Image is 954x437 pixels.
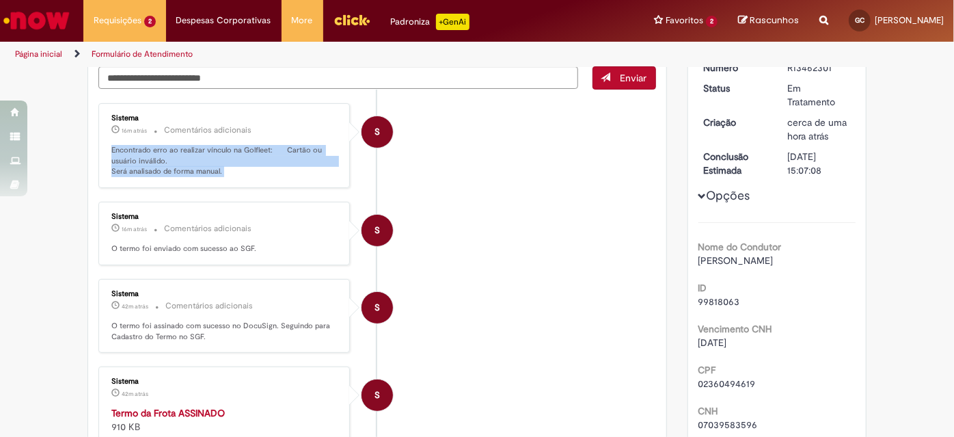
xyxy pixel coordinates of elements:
[787,116,847,142] time: 29/08/2025 13:04:56
[165,300,253,312] small: Comentários adicionais
[875,14,944,26] span: [PERSON_NAME]
[144,16,156,27] span: 2
[706,16,718,27] span: 2
[694,81,778,95] dt: Status
[111,114,339,122] div: Sistema
[176,14,271,27] span: Despesas Corporativas
[698,378,756,390] span: 02360494619
[738,14,799,27] a: Rascunhos
[362,292,393,323] div: System
[694,116,778,129] dt: Criação
[164,124,251,136] small: Comentários adicionais
[1,7,72,34] img: ServiceNow
[111,243,339,254] p: O termo foi enviado com sucesso ao SGF.
[698,282,707,294] b: ID
[698,241,782,253] b: Nome do Condutor
[698,295,740,308] span: 99818063
[694,61,778,75] dt: Número
[122,302,148,310] time: 29/08/2025 13:19:16
[111,321,339,342] p: O termo foi assinado com sucesso no DocuSign. Seguindo para Cadastro do Termo no SGF.
[122,225,147,233] span: 16m atrás
[111,378,339,386] div: Sistema
[621,72,647,84] span: Enviar
[111,407,225,419] a: Termo da Frota ASSINADO
[94,14,141,27] span: Requisições
[122,390,148,398] span: 42m atrás
[855,16,864,25] span: GC
[122,127,147,135] span: 16m atrás
[391,14,469,30] div: Padroniza
[787,61,851,75] div: R13462301
[92,49,193,59] a: Formulário de Atendimento
[436,14,469,30] p: +GenAi
[374,214,380,247] span: S
[698,254,774,267] span: [PERSON_NAME]
[787,116,847,142] span: cerca de uma hora atrás
[362,380,393,411] div: Sistema
[750,14,799,27] span: Rascunhos
[333,10,370,30] img: click_logo_yellow_360x200.png
[292,14,313,27] span: More
[362,116,393,148] div: System
[111,145,339,177] p: Encontrado erro ao realizar vínculo na Golfleet: Cartão ou usuário inválido. Será analisado de fo...
[698,405,718,417] b: CNH
[787,150,851,177] div: [DATE] 15:07:08
[111,213,339,221] div: Sistema
[698,323,772,335] b: Vencimento CNH
[362,215,393,246] div: System
[694,150,778,177] dt: Conclusão Estimada
[698,336,727,349] span: [DATE]
[122,390,148,398] time: 29/08/2025 13:19:15
[374,116,380,148] span: S
[592,66,656,90] button: Enviar
[666,14,703,27] span: Favoritos
[10,42,626,67] ul: Trilhas de página
[122,302,148,310] span: 42m atrás
[374,291,380,324] span: S
[698,364,716,376] b: CPF
[111,290,339,298] div: Sistema
[15,49,62,59] a: Página inicial
[374,379,380,412] span: S
[122,225,147,233] time: 29/08/2025 13:45:27
[787,116,851,143] div: 29/08/2025 13:04:56
[787,81,851,109] div: Em Tratamento
[164,223,251,235] small: Comentários adicionais
[698,419,758,431] span: 07039583596
[98,66,578,89] textarea: Digite sua mensagem aqui...
[111,406,339,434] div: 910 KB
